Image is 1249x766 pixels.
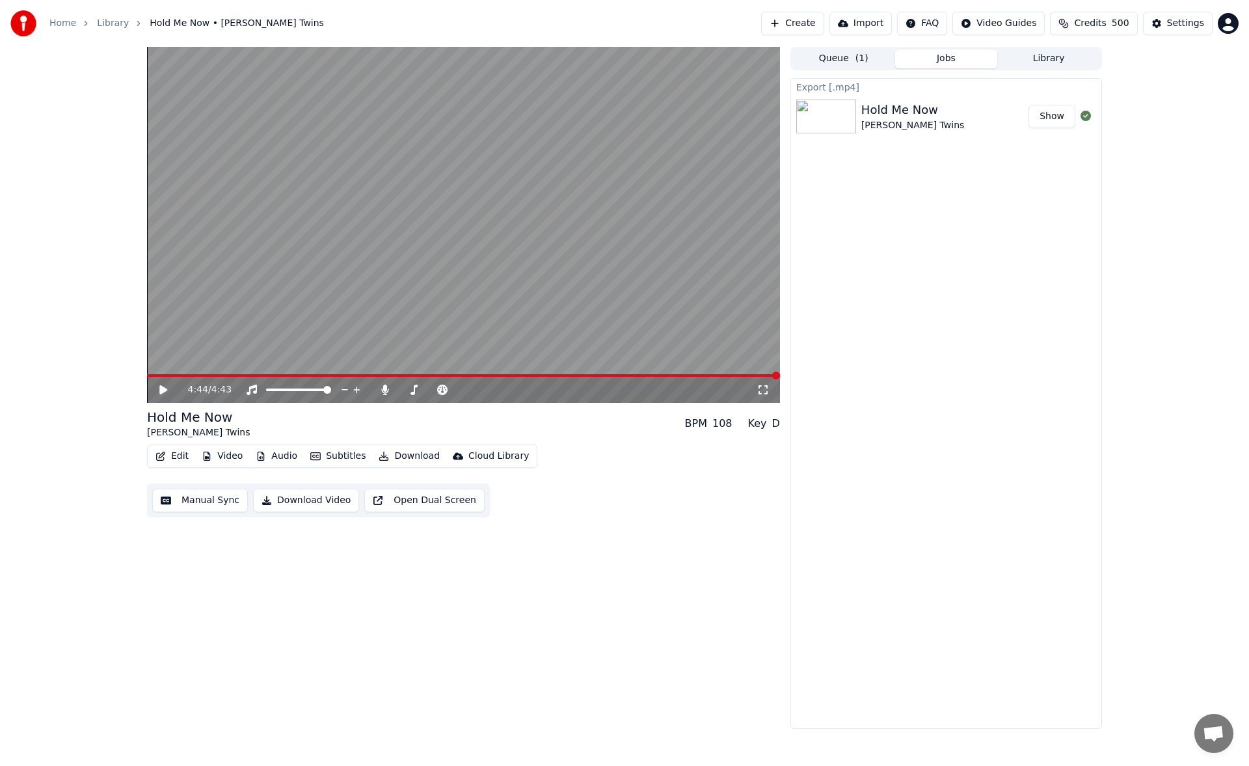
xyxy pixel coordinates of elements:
span: 4:43 [211,383,232,396]
div: BPM [685,416,707,431]
button: Create [761,12,824,35]
img: youka [10,10,36,36]
button: Audio [250,447,302,465]
a: Home [49,17,76,30]
div: Settings [1167,17,1204,30]
div: [PERSON_NAME] Twins [861,119,964,132]
div: [PERSON_NAME] Twins [147,426,250,439]
a: Library [97,17,129,30]
button: Subtitles [305,447,371,465]
nav: breadcrumb [49,17,324,30]
span: 500 [1112,17,1129,30]
button: Library [997,49,1100,68]
div: D [772,416,780,431]
div: Export [.mp4] [791,79,1101,94]
button: Show [1028,105,1075,128]
span: 4:44 [188,383,208,396]
button: Video Guides [952,12,1045,35]
button: FAQ [897,12,947,35]
button: Credits500 [1050,12,1137,35]
div: 108 [712,416,732,431]
button: Download Video [253,489,359,512]
button: Import [829,12,892,35]
div: Hold Me Now [147,408,250,426]
button: Manual Sync [152,489,248,512]
span: Hold Me Now • [PERSON_NAME] Twins [150,17,324,30]
button: Open Dual Screen [364,489,485,512]
div: Hold Me Now [861,101,964,119]
div: / [188,383,219,396]
span: ( 1 ) [855,52,868,65]
span: Credits [1074,17,1106,30]
button: Jobs [895,49,998,68]
button: Video [196,447,248,465]
div: Key [748,416,767,431]
button: Settings [1143,12,1213,35]
button: Queue [792,49,895,68]
button: Edit [150,447,194,465]
div: Open chat [1194,714,1233,753]
div: Cloud Library [468,450,529,463]
button: Download [373,447,445,465]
